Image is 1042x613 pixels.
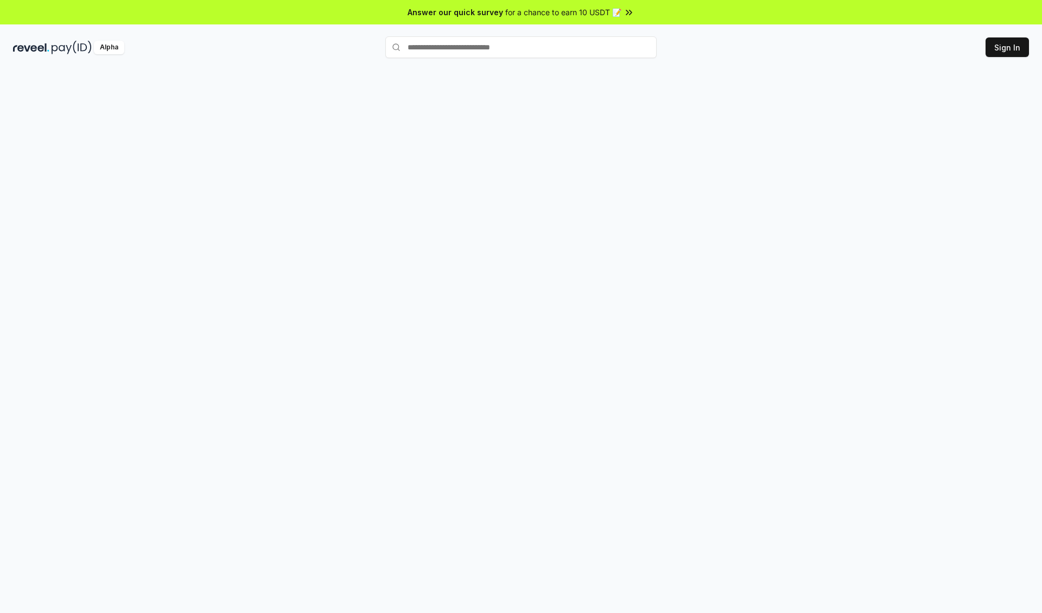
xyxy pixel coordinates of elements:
img: pay_id [52,41,92,54]
img: reveel_dark [13,41,49,54]
span: Answer our quick survey [408,7,503,18]
span: for a chance to earn 10 USDT 📝 [505,7,621,18]
div: Alpha [94,41,124,54]
button: Sign In [986,37,1029,57]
